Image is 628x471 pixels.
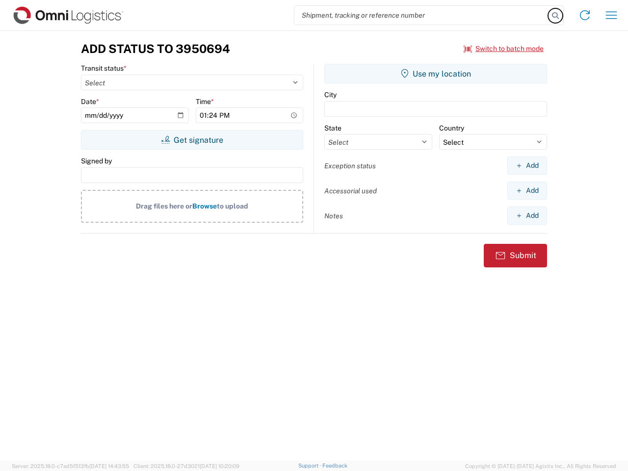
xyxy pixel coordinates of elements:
[81,64,127,73] label: Transit status
[81,130,303,150] button: Get signature
[196,97,214,106] label: Time
[81,157,112,165] label: Signed by
[217,202,248,210] span: to upload
[294,6,549,25] input: Shipment, tracking or reference number
[484,244,547,267] button: Submit
[200,463,239,469] span: [DATE] 10:20:09
[507,182,547,200] button: Add
[136,202,192,210] span: Drag files here or
[324,64,547,83] button: Use my location
[81,97,99,106] label: Date
[298,463,323,469] a: Support
[133,463,239,469] span: Client: 2025.18.0-27d3021
[324,124,341,132] label: State
[12,463,129,469] span: Server: 2025.18.0-c7ad5f513fb
[465,462,616,471] span: Copyright © [DATE]-[DATE] Agistix Inc., All Rights Reserved
[192,202,217,210] span: Browse
[89,463,129,469] span: [DATE] 14:43:55
[439,124,464,132] label: Country
[81,42,230,56] h3: Add Status to 3950694
[507,157,547,175] button: Add
[324,186,377,195] label: Accessorial used
[322,463,347,469] a: Feedback
[464,41,544,57] button: Switch to batch mode
[324,161,376,170] label: Exception status
[324,211,343,220] label: Notes
[507,207,547,225] button: Add
[324,90,337,99] label: City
